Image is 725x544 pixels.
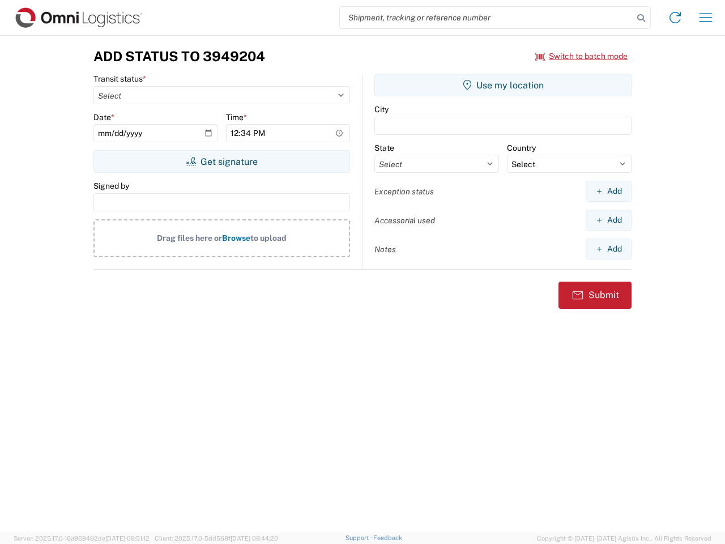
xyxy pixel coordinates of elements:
[340,7,633,28] input: Shipment, tracking or reference number
[105,535,150,542] span: [DATE] 09:51:12
[374,143,394,153] label: State
[226,112,247,122] label: Time
[586,210,632,231] button: Add
[558,282,632,309] button: Submit
[374,186,434,197] label: Exception status
[93,74,146,84] label: Transit status
[93,48,265,65] h3: Add Status to 3949204
[93,112,114,122] label: Date
[155,535,278,542] span: Client: 2025.17.0-5dd568f
[374,104,389,114] label: City
[157,233,222,243] span: Drag files here or
[93,150,350,173] button: Get signature
[222,233,250,243] span: Browse
[374,215,435,226] label: Accessorial used
[373,534,402,541] a: Feedback
[374,244,396,254] label: Notes
[93,181,129,191] label: Signed by
[231,535,278,542] span: [DATE] 08:44:20
[507,143,536,153] label: Country
[537,533,711,543] span: Copyright © [DATE]-[DATE] Agistix Inc., All Rights Reserved
[535,47,628,66] button: Switch to batch mode
[374,74,632,96] button: Use my location
[586,181,632,202] button: Add
[586,239,632,260] button: Add
[346,534,374,541] a: Support
[250,233,287,243] span: to upload
[14,535,150,542] span: Server: 2025.17.0-16a969492de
